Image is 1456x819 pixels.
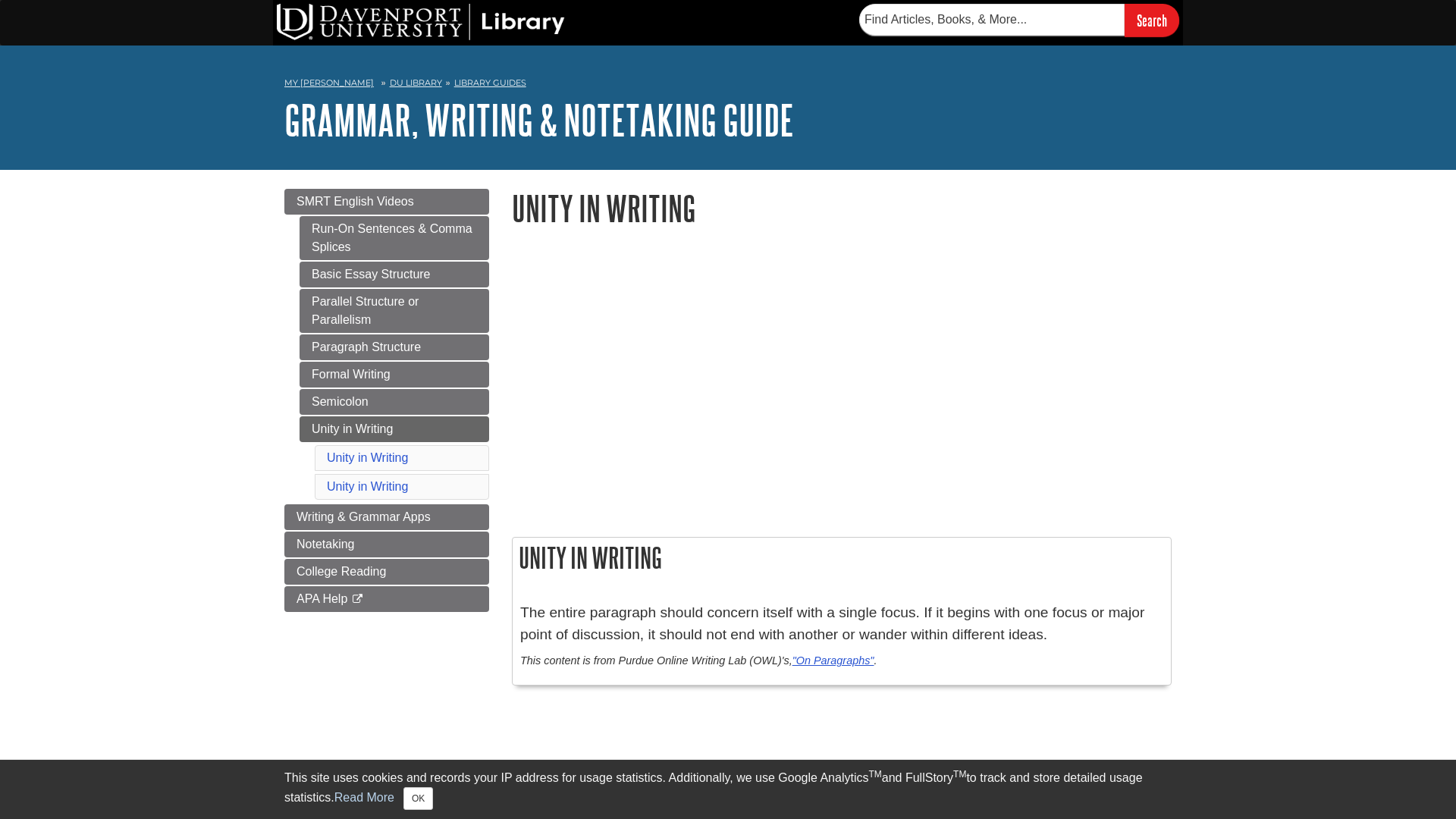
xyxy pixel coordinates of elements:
span: APA Help [297,592,347,605]
a: My [PERSON_NAME] [284,77,374,89]
a: Unity in Writing [300,416,489,442]
a: Read More [334,791,394,804]
h1: Unity in Writing [512,189,1172,227]
i: This link opens in a new window [351,595,364,604]
a: Unity in Writing [327,480,408,493]
a: APA Help [284,586,489,612]
a: Grammar, Writing & Notetaking Guide [284,96,794,143]
a: College Reading [284,559,489,585]
a: Parallel Structure or Parallelism [300,289,489,333]
sup: TM [868,769,881,780]
button: Close [403,787,433,810]
a: Run-On Sentences & Comma Splices [300,216,489,260]
h2: Unity in Writing [513,538,1171,578]
p: The entire paragraph should concern itself with a single focus. If it begins with one focus or ma... [520,602,1163,646]
input: Find Articles, Books, & More... [859,4,1125,36]
span: Writing & Grammar Apps [297,510,431,523]
img: DU Library [277,4,565,40]
nav: breadcrumb [284,73,1172,97]
sup: TM [953,769,966,780]
a: Notetaking [284,532,489,557]
a: Basic Essay Structure [300,262,489,287]
p: This content is from Purdue Online Writing Lab (OWL)'s, . [520,653,1163,670]
a: SMRT English Videos [284,189,489,215]
a: "On Paragraphs" [792,654,874,667]
a: Formal Writing [300,362,489,388]
span: College Reading [297,565,386,578]
form: Searches DU Library's articles, books, and more [859,4,1179,36]
a: Library Guides [454,77,526,88]
span: Notetaking [297,538,355,551]
input: Search [1125,4,1179,36]
a: Unity in Writing [327,451,408,464]
div: Guide Page Menu [284,189,489,612]
a: Writing & Grammar Apps [284,504,489,530]
div: This site uses cookies and records your IP address for usage statistics. Additionally, we use Goo... [284,769,1172,810]
a: DU Library [390,77,442,88]
a: Paragraph Structure [300,334,489,360]
span: SMRT English Videos [297,195,414,208]
a: Semicolon [300,389,489,415]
